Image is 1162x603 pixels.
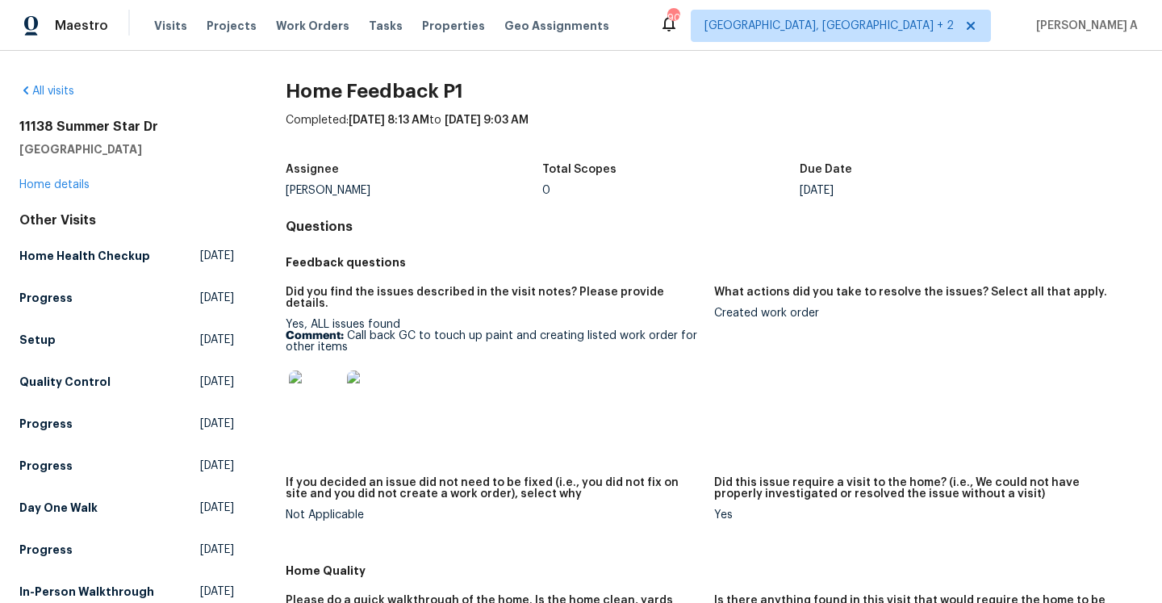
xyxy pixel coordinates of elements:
span: [DATE] [200,248,234,264]
span: [DATE] [200,290,234,306]
h2: 11138 Summer Star Dr [19,119,234,135]
h5: Did this issue require a visit to the home? (i.e., We could not have properly investigated or res... [714,477,1130,500]
h5: Home Health Checkup [19,248,150,264]
span: Work Orders [276,18,349,34]
div: 0 [542,185,800,196]
a: Home details [19,179,90,191]
h5: Progress [19,542,73,558]
h5: Feedback questions [286,254,1143,270]
a: Quality Control[DATE] [19,367,234,396]
h5: Day One Walk [19,500,98,516]
h5: If you decided an issue did not need to be fixed (i.e., you did not fix on site and you did not c... [286,477,701,500]
a: Home Health Checkup[DATE] [19,241,234,270]
h5: Progress [19,416,73,432]
div: Completed: to [286,112,1143,154]
div: Yes [714,509,1130,521]
div: [DATE] [800,185,1057,196]
h5: Home Quality [286,563,1143,579]
span: Geo Assignments [504,18,609,34]
span: Tasks [369,20,403,31]
a: Progress[DATE] [19,451,234,480]
a: Day One Walk[DATE] [19,493,234,522]
span: Visits [154,18,187,34]
h2: Home Feedback P1 [286,83,1143,99]
h5: Progress [19,290,73,306]
h5: Quality Control [19,374,111,390]
a: Progress[DATE] [19,409,234,438]
div: Created work order [714,308,1130,319]
p: Call back GC to touch up paint and creating listed work order for other items [286,330,701,353]
span: [DATE] [200,374,234,390]
div: 90 [667,10,679,26]
h5: Total Scopes [542,164,617,175]
h4: Questions [286,219,1143,235]
div: Not Applicable [286,509,701,521]
span: [DATE] [200,416,234,432]
h5: Assignee [286,164,339,175]
span: [DATE] [200,542,234,558]
h5: Progress [19,458,73,474]
h5: What actions did you take to resolve the issues? Select all that apply. [714,287,1107,298]
span: Projects [207,18,257,34]
span: [DATE] [200,458,234,474]
div: Other Visits [19,212,234,228]
h5: Setup [19,332,56,348]
a: All visits [19,86,74,97]
a: Progress[DATE] [19,535,234,564]
span: [DATE] 8:13 AM [349,115,429,126]
span: [GEOGRAPHIC_DATA], [GEOGRAPHIC_DATA] + 2 [704,18,954,34]
span: [PERSON_NAME] A [1030,18,1138,34]
h5: In-Person Walkthrough [19,584,154,600]
a: Progress[DATE] [19,283,234,312]
span: [DATE] [200,332,234,348]
h5: Did you find the issues described in the visit notes? Please provide details. [286,287,701,309]
span: [DATE] 9:03 AM [445,115,529,126]
span: [DATE] [200,584,234,600]
span: [DATE] [200,500,234,516]
b: Comment: [286,330,344,341]
h5: Due Date [800,164,852,175]
span: Maestro [55,18,108,34]
div: [PERSON_NAME] [286,185,543,196]
h5: [GEOGRAPHIC_DATA] [19,141,234,157]
a: Setup[DATE] [19,325,234,354]
div: Yes, ALL issues found [286,319,701,432]
span: Properties [422,18,485,34]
